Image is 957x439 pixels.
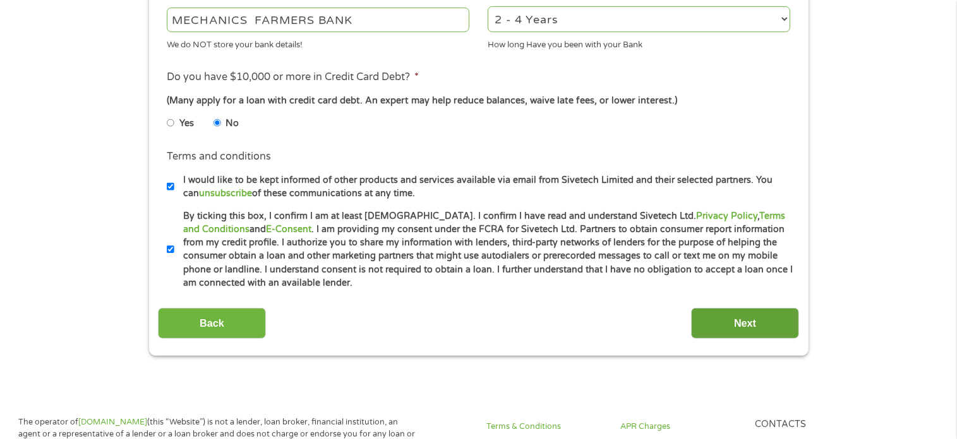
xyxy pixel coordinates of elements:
[226,117,239,131] label: No
[486,421,606,433] a: Terms & Conditions
[755,419,874,431] h4: Contacts
[167,94,790,108] div: (Many apply for a loan with credit card debt. An expert may help reduce balances, waive late fees...
[179,117,194,131] label: Yes
[183,211,785,235] a: Terms and Conditions
[488,34,790,51] div: How long Have you been with your Bank
[174,173,794,201] label: I would like to be kept informed of other products and services available via email from Sivetech...
[691,308,799,339] input: Next
[199,188,252,199] a: unsubscribe
[167,71,419,84] label: Do you have $10,000 or more in Credit Card Debt?
[266,224,311,235] a: E-Consent
[158,308,266,339] input: Back
[167,150,271,163] label: Terms and conditions
[78,417,147,427] a: [DOMAIN_NAME]
[174,209,794,290] label: By ticking this box, I confirm I am at least [DEMOGRAPHIC_DATA]. I confirm I have read and unders...
[167,34,469,51] div: We do NOT store your bank details!
[621,421,740,433] a: APR Charges
[696,211,757,221] a: Privacy Policy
